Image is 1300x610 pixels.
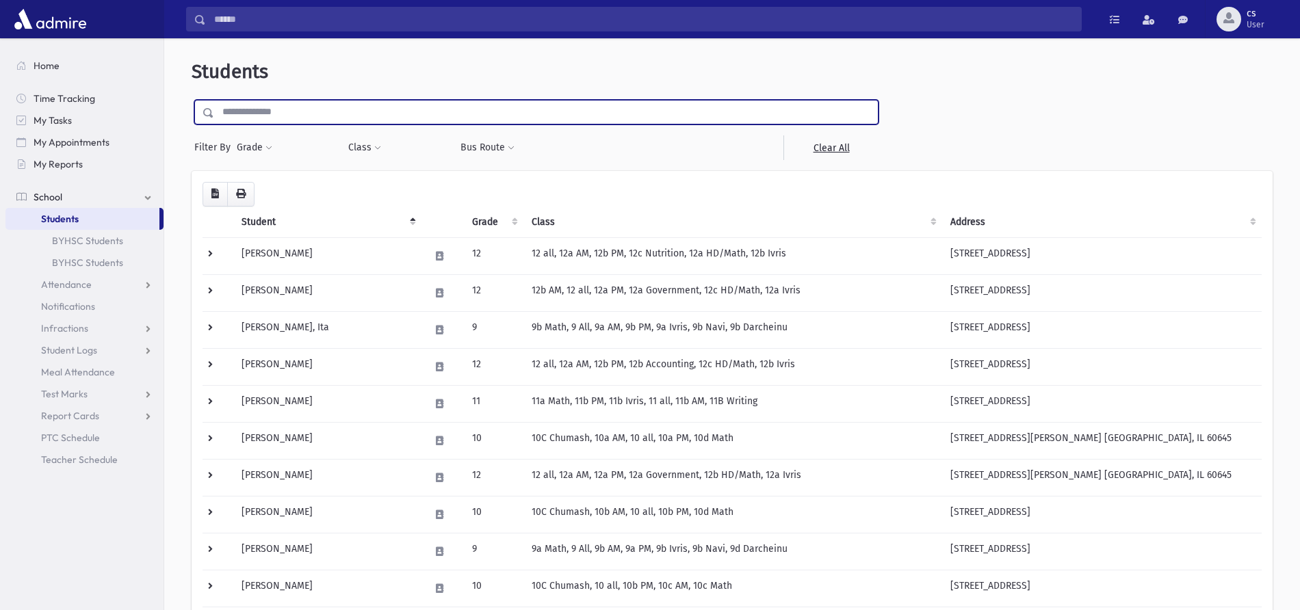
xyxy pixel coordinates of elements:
td: [PERSON_NAME] [233,348,421,385]
td: 12 all, 12a AM, 12a PM, 12a Government, 12b HD/Math, 12a Ivris [523,459,943,496]
a: Notifications [5,295,164,317]
td: 9 [464,533,523,570]
td: 12 all, 12a AM, 12b PM, 12c Nutrition, 12a HD/Math, 12b Ivris [523,237,943,274]
span: Meal Attendance [41,366,115,378]
td: 10 [464,570,523,607]
td: 10C Chumash, 10b AM, 10 all, 10b PM, 10d Math [523,496,943,533]
span: Infractions [41,322,88,334]
td: 11 [464,385,523,422]
span: Report Cards [41,410,99,422]
th: Student: activate to sort column descending [233,207,421,238]
a: Time Tracking [5,88,164,109]
td: 11a Math, 11b PM, 11b Ivris, 11 all, 11b AM, 11B Writing [523,385,943,422]
td: [PERSON_NAME] [233,570,421,607]
span: My Reports [34,158,83,170]
td: [STREET_ADDRESS] [942,237,1262,274]
button: Print [227,182,255,207]
button: Bus Route [460,135,515,160]
a: My Reports [5,153,164,175]
span: Time Tracking [34,92,95,105]
td: [STREET_ADDRESS] [942,274,1262,311]
td: 12 all, 12a AM, 12b PM, 12b Accounting, 12c HD/Math, 12b Ivris [523,348,943,385]
td: [PERSON_NAME] [233,422,421,459]
a: Student Logs [5,339,164,361]
span: Notifications [41,300,95,313]
td: [STREET_ADDRESS] [942,385,1262,422]
span: Student Logs [41,344,97,356]
td: 12b AM, 12 all, 12a PM, 12a Government, 12c HD/Math, 12a Ivris [523,274,943,311]
span: PTC Schedule [41,432,100,444]
td: 9a Math, 9 All, 9b AM, 9a PM, 9b Ivris, 9b Navi, 9d Darcheinu [523,533,943,570]
button: Class [348,135,382,160]
a: Students [5,208,159,230]
td: 12 [464,348,523,385]
span: cs [1247,8,1264,19]
td: [STREET_ADDRESS] [942,311,1262,348]
td: 12 [464,459,523,496]
th: Grade: activate to sort column ascending [464,207,523,238]
span: Attendance [41,278,92,291]
a: BYHSC Students [5,230,164,252]
td: [PERSON_NAME] [233,237,421,274]
td: 12 [464,274,523,311]
td: [STREET_ADDRESS][PERSON_NAME] [GEOGRAPHIC_DATA], IL 60645 [942,422,1262,459]
td: 10C Chumash, 10a AM, 10 all, 10a PM, 10d Math [523,422,943,459]
td: [STREET_ADDRESS] [942,570,1262,607]
a: My Tasks [5,109,164,131]
span: Filter By [194,140,236,155]
a: My Appointments [5,131,164,153]
td: [STREET_ADDRESS] [942,533,1262,570]
td: [STREET_ADDRESS] [942,348,1262,385]
a: School [5,186,164,208]
td: [PERSON_NAME] [233,459,421,496]
th: Address: activate to sort column ascending [942,207,1262,238]
a: Home [5,55,164,77]
a: Clear All [783,135,879,160]
span: Students [192,60,268,83]
span: Students [41,213,79,225]
span: Test Marks [41,388,88,400]
a: Meal Attendance [5,361,164,383]
span: My Tasks [34,114,72,127]
a: PTC Schedule [5,427,164,449]
td: 9 [464,311,523,348]
a: Attendance [5,274,164,295]
a: Teacher Schedule [5,449,164,470]
th: Class: activate to sort column ascending [523,207,943,238]
td: 10C Chumash, 10 all, 10b PM, 10c AM, 10c Math [523,570,943,607]
td: [PERSON_NAME] [233,385,421,422]
td: [STREET_ADDRESS][PERSON_NAME] [GEOGRAPHIC_DATA], IL 60645 [942,459,1262,496]
td: [PERSON_NAME] [233,496,421,533]
button: Grade [236,135,273,160]
span: School [34,191,62,203]
img: AdmirePro [11,5,90,33]
td: [PERSON_NAME] [233,533,421,570]
span: My Appointments [34,136,109,148]
span: User [1247,19,1264,30]
button: CSV [203,182,228,207]
a: Infractions [5,317,164,339]
td: 12 [464,237,523,274]
td: 10 [464,422,523,459]
a: BYHSC Students [5,252,164,274]
td: 10 [464,496,523,533]
input: Search [206,7,1081,31]
span: Teacher Schedule [41,453,118,466]
span: Home [34,59,60,72]
td: [PERSON_NAME] [233,274,421,311]
td: 9b Math, 9 All, 9a AM, 9b PM, 9a Ivris, 9b Navi, 9b Darcheinu [523,311,943,348]
a: Report Cards [5,405,164,427]
td: [PERSON_NAME], Ita [233,311,421,348]
a: Test Marks [5,383,164,405]
td: [STREET_ADDRESS] [942,496,1262,533]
